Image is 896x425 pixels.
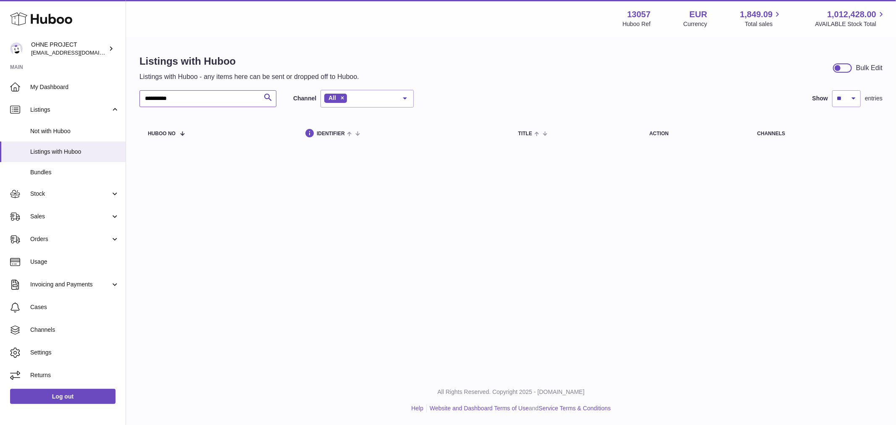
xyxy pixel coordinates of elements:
span: [EMAIL_ADDRESS][DOMAIN_NAME] [31,49,123,56]
span: Usage [30,258,119,266]
span: 1,012,428.00 [827,9,876,20]
a: Log out [10,389,116,404]
strong: EUR [689,9,707,20]
span: Settings [30,349,119,357]
div: Huboo Ref [623,20,651,28]
span: Invoicing and Payments [30,281,110,289]
span: 1,849.09 [740,9,773,20]
a: 1,012,428.00 AVAILABLE Stock Total [815,9,886,28]
span: Returns [30,371,119,379]
span: identifier [317,131,345,136]
label: Show [812,94,828,102]
strong: 13057 [627,9,651,20]
div: Bulk Edit [856,63,883,73]
span: Bundles [30,168,119,176]
div: OHNE PROJECT [31,41,107,57]
span: title [518,131,532,136]
p: All Rights Reserved. Copyright 2025 - [DOMAIN_NAME] [133,388,889,396]
a: Service Terms & Conditions [539,405,611,412]
a: 1,849.09 Total sales [740,9,783,28]
a: Website and Dashboard Terms of Use [430,405,529,412]
span: Not with Huboo [30,127,119,135]
div: action [649,131,741,136]
label: Channel [293,94,316,102]
span: Sales [30,212,110,220]
div: channels [757,131,874,136]
span: My Dashboard [30,83,119,91]
h1: Listings with Huboo [139,55,359,68]
span: Huboo no [148,131,176,136]
span: Total sales [745,20,782,28]
span: Orders [30,235,110,243]
span: Cases [30,303,119,311]
li: and [427,404,611,412]
span: entries [865,94,883,102]
img: internalAdmin-13057@internal.huboo.com [10,42,23,55]
span: Stock [30,190,110,198]
p: Listings with Huboo - any items here can be sent or dropped off to Huboo. [139,72,359,81]
span: All [328,94,336,101]
span: Channels [30,326,119,334]
a: Help [411,405,423,412]
span: AVAILABLE Stock Total [815,20,886,28]
span: Listings with Huboo [30,148,119,156]
span: Listings [30,106,110,114]
div: Currency [683,20,707,28]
